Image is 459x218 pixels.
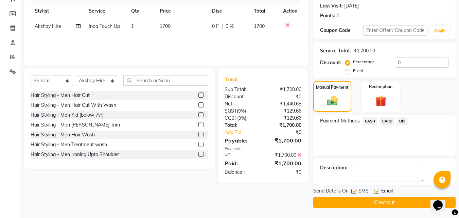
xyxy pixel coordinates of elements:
div: Hair Styling - Men Ironing Upto Shoulder [31,151,119,158]
span: 1700 [160,23,171,29]
span: 1700 [254,23,265,29]
span: Email [381,187,393,196]
div: Last Visit: [320,2,343,10]
span: CARD [380,117,394,125]
iframe: chat widget [430,191,452,211]
div: Coupon Code [320,27,363,34]
span: SGST [225,108,237,114]
input: Search or Scan [123,75,208,86]
div: Hair Styling - Men Hair Cut [31,92,90,99]
div: Description: [320,164,347,171]
span: 1 [131,23,134,29]
span: 0 F [212,23,219,30]
div: ₹1,700.00 [263,122,306,129]
div: ₹1,700.00 [354,47,375,54]
th: Action [279,3,301,19]
label: Manual Payment [316,84,349,90]
div: ₹1,700.00 [263,86,306,93]
div: Hair Styling - Men Hair Wash [31,131,95,138]
label: Fixed [353,68,363,74]
div: Payments [225,146,301,152]
div: Hair Styling - Men [PERSON_NAME] Trim [31,121,120,129]
th: Disc [208,3,250,19]
div: UPI [219,152,263,159]
span: Payment Methods [320,117,360,124]
div: ₹0 [263,93,306,100]
div: ₹1,700.00 [263,136,306,145]
span: SMS [358,187,369,196]
div: Service Total: [320,47,351,54]
th: Stylist [31,3,85,19]
div: Net: [219,100,263,107]
span: 9% [238,108,245,114]
input: Enter Offer / Coupon Code [363,25,427,36]
div: ₹0 [270,129,307,136]
span: CASH [363,117,377,125]
div: Total: [219,122,263,129]
div: Paid: [219,159,263,167]
div: Hair Styling - Men Treatment wash [31,141,107,148]
th: Qty [127,3,155,19]
img: _gift.svg [372,94,390,108]
label: Percentage [353,59,375,65]
div: ₹129.66 [263,115,306,122]
div: Points: [320,12,335,19]
th: Total [250,3,279,19]
span: | [222,23,223,30]
div: Hair Styling - Men Kid (below 7yr) [31,112,104,119]
label: Redemption [369,84,392,90]
div: ₹1,440.68 [263,100,306,107]
span: Total [225,76,240,83]
div: Hair Styling - Men Hair Cut With Wash [31,102,116,109]
span: CGST [225,115,237,121]
th: Service [85,3,127,19]
span: 0 % [226,23,234,30]
div: Payable: [219,136,263,145]
span: Inoa Touch Up [89,23,120,29]
div: Balance : [219,169,263,176]
div: ₹1,700.00 [263,152,306,159]
a: Add Tip [219,129,270,136]
div: ₹0 [263,169,306,176]
div: ( ) [219,115,263,122]
span: Send Details On [313,187,349,196]
div: ₹1,700.00 [263,159,306,167]
th: Price [156,3,208,19]
span: UPI [397,117,408,125]
img: _cash.svg [324,95,341,107]
div: Discount: [320,59,341,66]
div: 0 [337,12,339,19]
div: Sub Total: [219,86,263,93]
button: Apply [430,26,449,36]
span: Akshay Hire [35,23,61,29]
div: ₹129.66 [263,107,306,115]
div: ( ) [219,107,263,115]
div: Discount: [219,93,263,100]
span: 9% [239,115,245,121]
button: Checkout [313,197,456,208]
div: [DATE] [344,2,359,10]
